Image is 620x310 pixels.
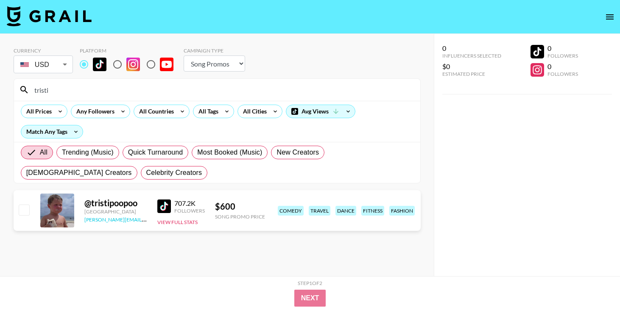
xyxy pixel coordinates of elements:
[7,6,92,26] img: Grail Talent
[578,268,610,300] iframe: Drift Widget Chat Controller
[442,71,501,77] div: Estimated Price
[14,47,73,54] div: Currency
[157,199,171,213] img: TikTok
[174,208,205,214] div: Followers
[442,62,501,71] div: $0
[21,125,83,138] div: Match Any Tags
[62,147,114,158] span: Trending (Music)
[146,168,202,178] span: Celebrity Creators
[21,105,53,118] div: All Prices
[294,290,326,307] button: Next
[80,47,180,54] div: Platform
[335,206,356,216] div: dance
[84,215,250,223] a: [PERSON_NAME][EMAIL_ADDRESS][PERSON_NAME][DOMAIN_NAME]
[126,58,140,71] img: Instagram
[184,47,245,54] div: Campaign Type
[276,147,319,158] span: New Creators
[361,206,384,216] div: fitness
[93,58,106,71] img: TikTok
[84,208,147,215] div: [GEOGRAPHIC_DATA]
[157,219,198,225] button: View Full Stats
[26,168,132,178] span: [DEMOGRAPHIC_DATA] Creators
[84,198,147,208] div: @ tristipoopoo
[29,83,415,97] input: Search by User Name
[601,8,618,25] button: open drawer
[547,71,578,77] div: Followers
[442,44,501,53] div: 0
[547,53,578,59] div: Followers
[389,206,415,216] div: fashion
[278,206,304,216] div: comedy
[547,44,578,53] div: 0
[193,105,220,118] div: All Tags
[442,53,501,59] div: Influencers Selected
[134,105,176,118] div: All Countries
[160,58,173,71] img: YouTube
[547,62,578,71] div: 0
[15,57,71,72] div: USD
[215,213,265,220] div: Song Promo Price
[40,147,47,158] span: All
[174,199,205,208] div: 707.2K
[215,201,265,212] div: $ 600
[309,206,330,216] div: travel
[238,105,268,118] div: All Cities
[71,105,116,118] div: Any Followers
[286,105,355,118] div: Avg Views
[298,280,322,286] div: Step 1 of 2
[128,147,183,158] span: Quick Turnaround
[197,147,262,158] span: Most Booked (Music)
